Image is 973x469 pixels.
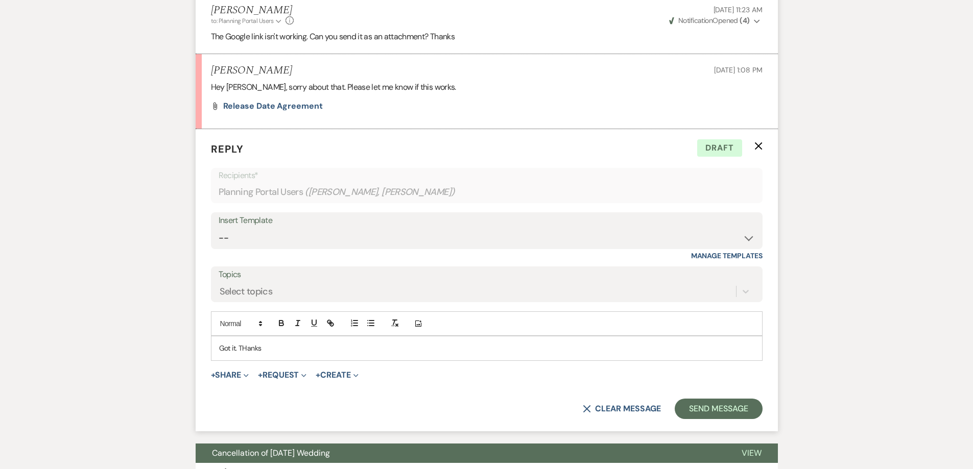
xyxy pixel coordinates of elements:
label: Topics [219,267,755,282]
h5: [PERSON_NAME] [211,64,292,77]
span: Opened [669,16,750,25]
button: View [725,443,778,463]
div: Planning Portal Users [219,182,755,202]
span: + [258,371,263,379]
span: Reply [211,142,244,156]
p: Hey [PERSON_NAME], sorry about that. Please let me know if this works. [211,81,763,94]
span: View [742,448,762,458]
span: to: Planning Portal Users [211,17,274,25]
a: Release date agreement [223,102,323,110]
button: Share [211,371,249,379]
span: [DATE] 11:23 AM [714,5,763,14]
span: Release date agreement [223,101,323,111]
button: Create [316,371,358,379]
p: The Google link isn't working. Can you send it as an attachment? Thanks [211,30,763,43]
button: Clear message [583,405,660,413]
button: Cancellation of [DATE] Wedding [196,443,725,463]
a: Manage Templates [691,251,763,260]
p: Got it. THanks [219,342,754,354]
span: [DATE] 1:08 PM [714,65,762,75]
h5: [PERSON_NAME] [211,4,294,17]
button: Request [258,371,306,379]
span: Draft [697,139,742,157]
button: to: Planning Portal Users [211,16,283,26]
div: Insert Template [219,213,755,228]
span: ( [PERSON_NAME], [PERSON_NAME] ) [305,185,455,199]
p: Recipients* [219,169,755,182]
span: Notification [678,16,713,25]
div: Select topics [220,285,273,299]
span: Cancellation of [DATE] Wedding [212,448,330,458]
button: Send Message [675,399,762,419]
button: NotificationOpened (4) [668,15,763,26]
strong: ( 4 ) [740,16,749,25]
span: + [211,371,216,379]
span: + [316,371,320,379]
